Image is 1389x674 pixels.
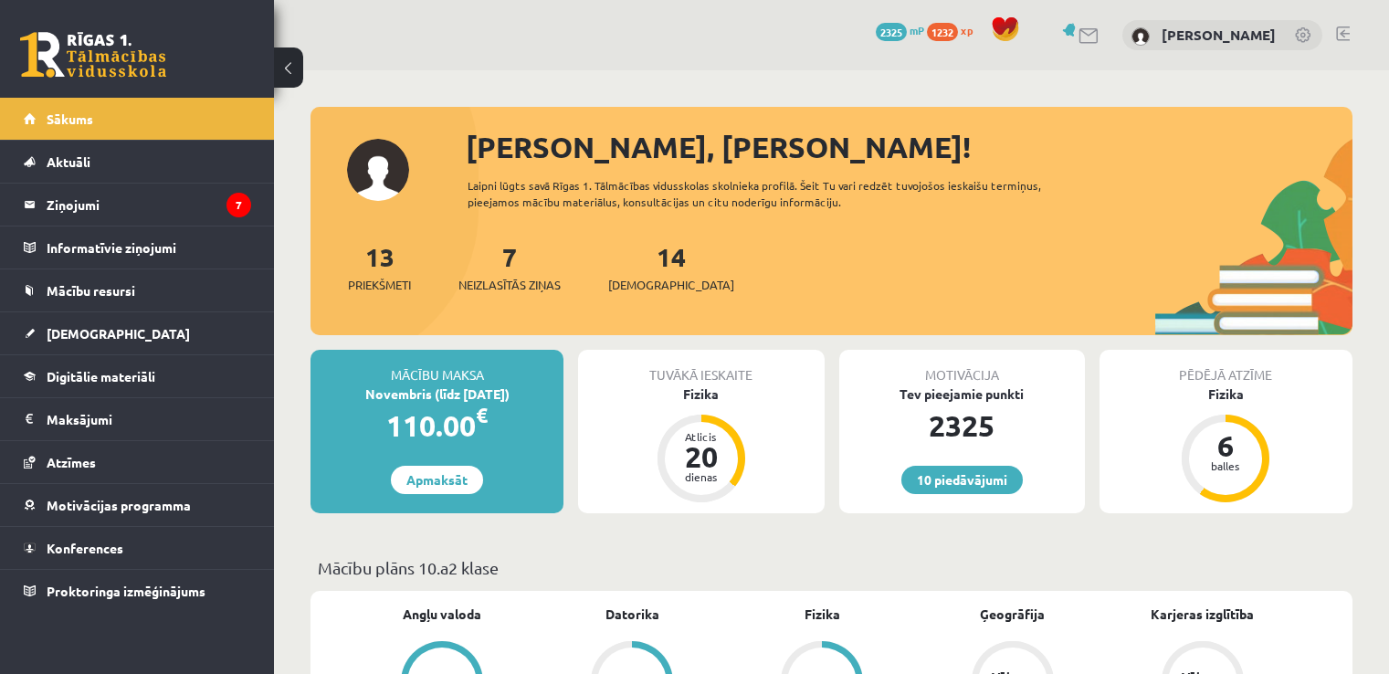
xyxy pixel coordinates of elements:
a: Angļu valoda [403,605,481,624]
span: Konferences [47,540,123,556]
span: Atzīmes [47,454,96,470]
a: 13Priekšmeti [348,240,411,294]
span: € [476,402,488,428]
div: Pēdējā atzīme [1100,350,1352,384]
a: Apmaksāt [391,466,483,494]
a: 1232 xp [927,23,982,37]
a: Motivācijas programma [24,484,251,526]
a: 2325 mP [876,23,924,37]
div: Tuvākā ieskaite [578,350,824,384]
a: 14[DEMOGRAPHIC_DATA] [608,240,734,294]
span: 1232 [927,23,958,41]
span: mP [910,23,924,37]
div: 110.00 [310,404,563,448]
span: Proktoringa izmēģinājums [47,583,205,599]
span: Digitālie materiāli [47,368,155,384]
div: Motivācija [839,350,1085,384]
a: Karjeras izglītība [1151,605,1254,624]
div: balles [1198,460,1253,471]
a: Konferences [24,527,251,569]
div: Laipni lūgts savā Rīgas 1. Tālmācības vidusskolas skolnieka profilā. Šeit Tu vari redzēt tuvojošo... [468,177,1093,210]
a: 7Neizlasītās ziņas [458,240,561,294]
a: 10 piedāvājumi [901,466,1023,494]
div: Fizika [1100,384,1352,404]
span: Sākums [47,111,93,127]
a: Rīgas 1. Tālmācības vidusskola [20,32,166,78]
div: Mācību maksa [310,350,563,384]
div: Novembris (līdz [DATE]) [310,384,563,404]
a: [DEMOGRAPHIC_DATA] [24,312,251,354]
legend: Ziņojumi [47,184,251,226]
a: [PERSON_NAME] [1162,26,1276,44]
div: 2325 [839,404,1085,448]
span: Aktuāli [47,153,90,170]
a: Proktoringa izmēģinājums [24,570,251,612]
span: [DEMOGRAPHIC_DATA] [47,325,190,342]
a: Digitālie materiāli [24,355,251,397]
img: Bernards Zariņš [1131,27,1150,46]
a: Ģeogrāfija [980,605,1045,624]
span: [DEMOGRAPHIC_DATA] [608,276,734,294]
span: Mācību resursi [47,282,135,299]
span: Priekšmeti [348,276,411,294]
a: Informatīvie ziņojumi [24,226,251,269]
a: Mācību resursi [24,269,251,311]
div: Fizika [578,384,824,404]
a: Aktuāli [24,141,251,183]
div: [PERSON_NAME], [PERSON_NAME]! [466,125,1352,169]
a: Ziņojumi7 [24,184,251,226]
div: 6 [1198,431,1253,460]
div: Atlicis [674,431,729,442]
a: Fizika 6 balles [1100,384,1352,505]
div: Tev pieejamie punkti [839,384,1085,404]
legend: Maksājumi [47,398,251,440]
a: Maksājumi [24,398,251,440]
span: Motivācijas programma [47,497,191,513]
div: dienas [674,471,729,482]
legend: Informatīvie ziņojumi [47,226,251,269]
a: Fizika Atlicis 20 dienas [578,384,824,505]
a: Fizika [805,605,840,624]
a: Atzīmes [24,441,251,483]
a: Datorika [605,605,659,624]
a: Sākums [24,98,251,140]
i: 7 [226,193,251,217]
span: xp [961,23,973,37]
span: Neizlasītās ziņas [458,276,561,294]
span: 2325 [876,23,907,41]
div: 20 [674,442,729,471]
p: Mācību plāns 10.a2 klase [318,555,1345,580]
